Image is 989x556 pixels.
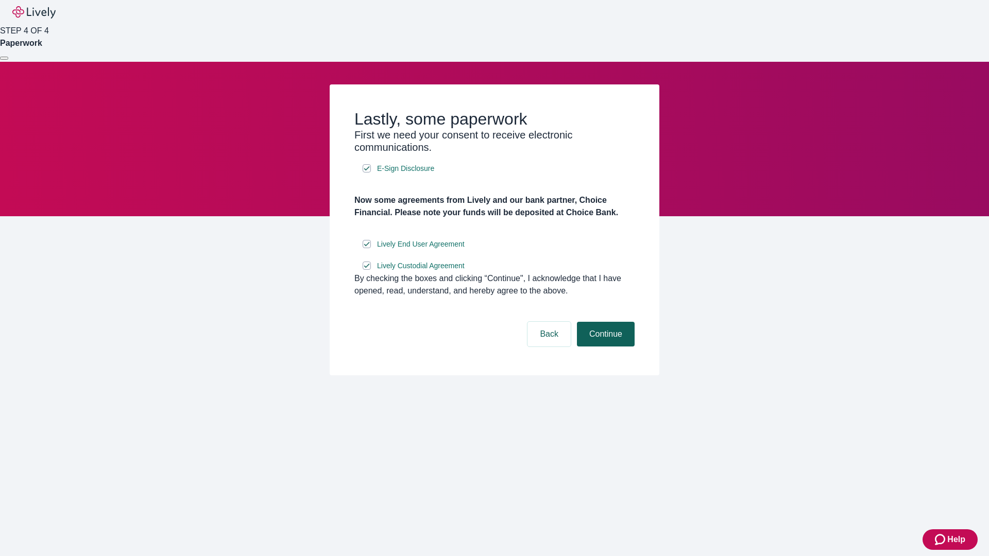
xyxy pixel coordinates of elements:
div: By checking the boxes and clicking “Continue", I acknowledge that I have opened, read, understand... [354,272,635,297]
img: Lively [12,6,56,19]
span: Lively End User Agreement [377,239,465,250]
h2: Lastly, some paperwork [354,109,635,129]
svg: Zendesk support icon [935,533,947,546]
button: Back [527,322,571,346]
h4: Now some agreements from Lively and our bank partner, Choice Financial. Please note your funds wi... [354,194,635,219]
button: Zendesk support iconHelp [923,529,978,550]
button: Continue [577,322,635,346]
a: e-sign disclosure document [375,162,436,175]
h3: First we need your consent to receive electronic communications. [354,129,635,153]
span: Help [947,533,965,546]
span: E-Sign Disclosure [377,163,434,174]
a: e-sign disclosure document [375,238,467,251]
span: Lively Custodial Agreement [377,260,465,271]
a: e-sign disclosure document [375,259,467,272]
